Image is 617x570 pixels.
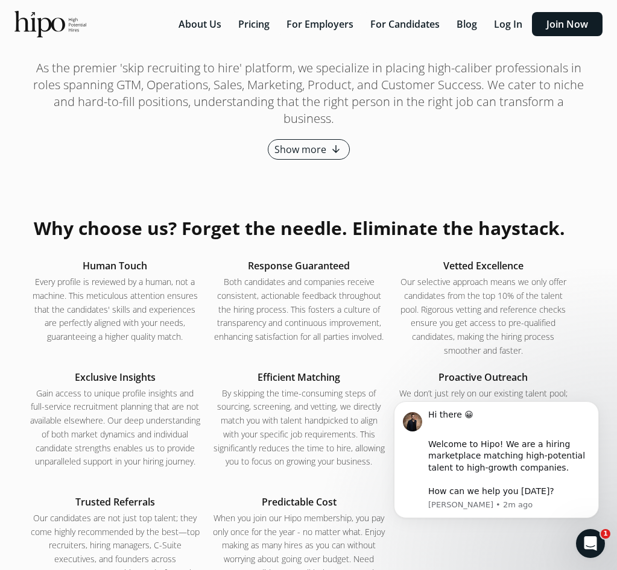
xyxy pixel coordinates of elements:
h5: Response Guaranteed [213,258,385,273]
h5: Proactive Outreach [397,370,569,384]
p: By skipping the time-consuming steps of sourcing, screening, and vetting, we directly match you w... [213,387,385,469]
span: 1 [601,529,610,539]
p: As the premier 'skip recruiting to hire' platform, we specialize in placing high-caliber professi... [29,60,588,127]
button: For Employers [279,12,361,36]
p: Gain access to unique profile insights and full-service recruitment planning that are not availab... [29,387,201,469]
p: Both candidates and companies receive consistent, actionable feedback throughout the hiring proce... [213,275,385,344]
a: Pricing [231,17,279,31]
button: Show more arrow_downward_alt [268,139,350,160]
h5: Vetted Excellence [397,258,569,273]
h5: Efficient Matching [213,370,385,384]
span: Show more [274,142,326,157]
p: Every profile is reviewed by a human, not a machine. This meticulous attention ensures that the c... [29,275,201,344]
a: Join Now [532,17,603,31]
a: Blog [449,17,487,31]
button: Join Now [532,12,603,36]
a: Log In [487,17,532,31]
p: Our selective approach means we only offer candidates from the top 10% of the talent pool. Rigoro... [397,275,569,358]
button: For Candidates [363,12,447,36]
button: Pricing [231,12,277,36]
iframe: Intercom notifications message [376,383,617,537]
iframe: Intercom live chat [576,529,605,558]
h5: Human Touch [29,258,201,273]
img: official-logo [14,11,86,37]
a: About Us [171,17,231,31]
a: For Employers [279,17,363,31]
h5: Exclusive Insights [29,370,201,384]
h5: Predictable Cost [213,495,385,509]
span: arrow_downward_alt [329,142,343,157]
button: Log In [487,12,530,36]
button: About Us [171,12,229,36]
a: For Candidates [363,17,449,31]
h5: Trusted Referrals [29,495,201,509]
h1: Why choose us? Forget the needle. Eliminate the haystack. [34,218,565,239]
button: Blog [449,12,484,36]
